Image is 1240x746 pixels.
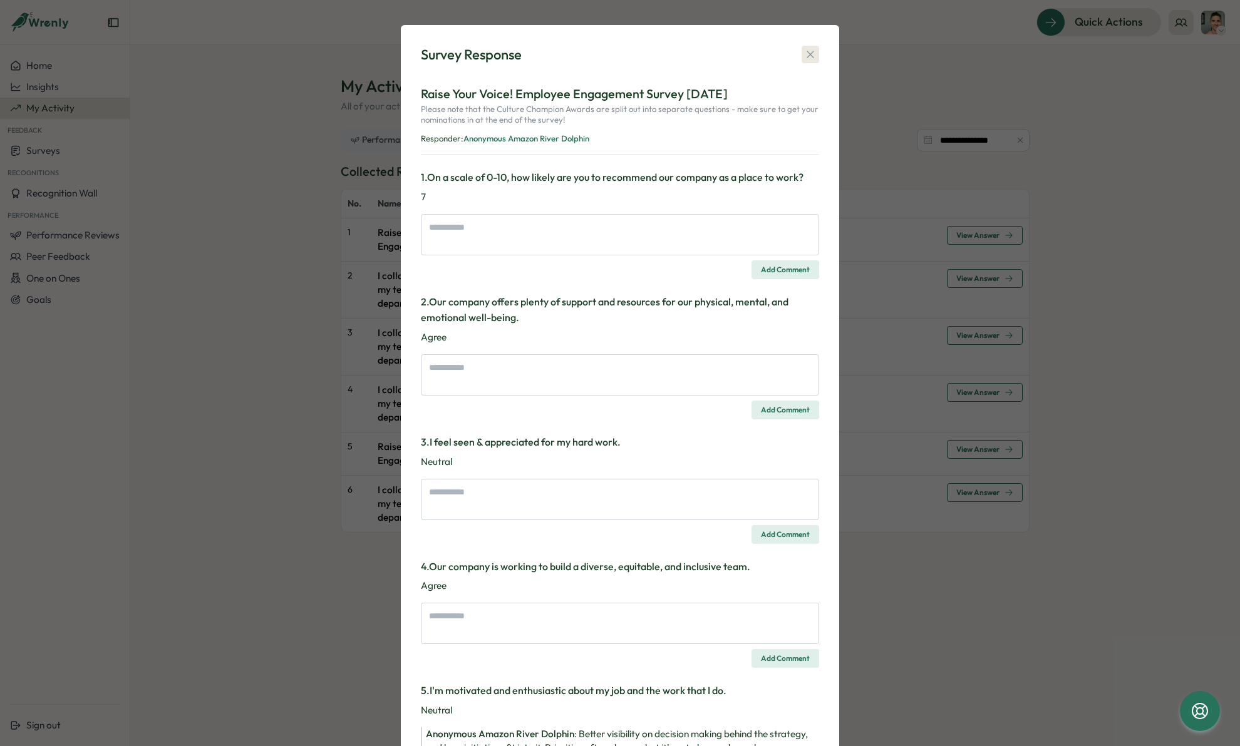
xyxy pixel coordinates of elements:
[421,703,819,717] p: Neutral
[761,261,810,278] span: Add Comment
[761,650,810,667] span: Add Comment
[421,559,819,575] h3: 4 . Our company is working to build a diverse, equitable, and inclusive team.
[752,401,819,419] button: Add Comment
[752,525,819,544] button: Add Comment
[426,728,574,740] span: Anonymous Amazon River Dolphin
[421,455,819,469] p: Neutral
[752,649,819,668] button: Add Comment
[421,170,819,185] h3: 1 . On a scale of 0-10, how likely are you to recommend our company as a place to work?
[421,84,819,104] p: Raise Your Voice! Employee Engagement Survey [DATE]
[421,45,522,64] div: Survey Response
[421,104,819,131] p: Please note that the Culture Champion Awards are split out into separate questions - make sure to...
[421,683,819,698] h3: 5 . I'm motivated and enthusiastic about my job and the work that I do.
[421,434,819,450] h3: 3 . I feel seen & appreciated for my hard work.
[463,133,589,143] span: Anonymous Amazon River Dolphin
[421,330,819,344] p: Agree
[761,526,810,543] span: Add Comment
[421,579,819,593] p: Agree
[421,133,463,143] span: Responder:
[752,260,819,279] button: Add Comment
[421,294,819,325] h3: 2 . Our company offers plenty of support and resources for our physical, mental, and emotional we...
[421,190,819,204] p: 7
[761,401,810,419] span: Add Comment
